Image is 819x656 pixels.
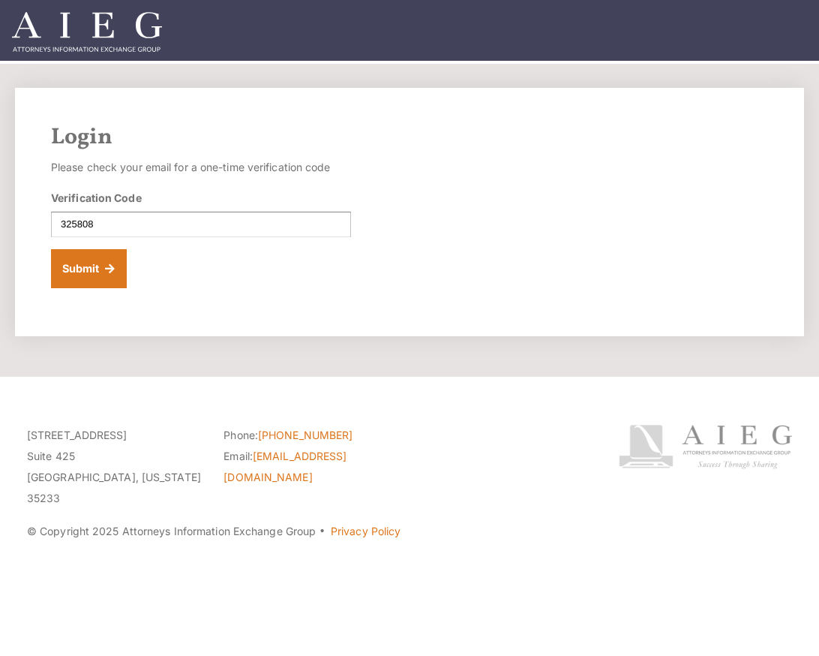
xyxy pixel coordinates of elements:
button: Submit [51,249,127,288]
p: [STREET_ADDRESS] Suite 425 [GEOGRAPHIC_DATA], [US_STATE] 35233 [27,425,201,509]
li: Email: [223,446,397,488]
p: © Copyright 2025 Attorneys Information Exchange Group [27,521,595,542]
a: [PHONE_NUMBER] [258,429,352,441]
a: Privacy Policy [331,525,400,537]
li: Phone: [223,425,397,446]
h2: Login [51,124,768,151]
img: Attorneys Information Exchange Group [12,12,162,52]
a: [EMAIL_ADDRESS][DOMAIN_NAME] [223,450,346,483]
label: Verification Code [51,190,142,206]
span: · [319,531,325,538]
img: Attorneys Information Exchange Group logo [619,425,792,468]
p: Please check your email for a one-time verification code [51,157,351,178]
